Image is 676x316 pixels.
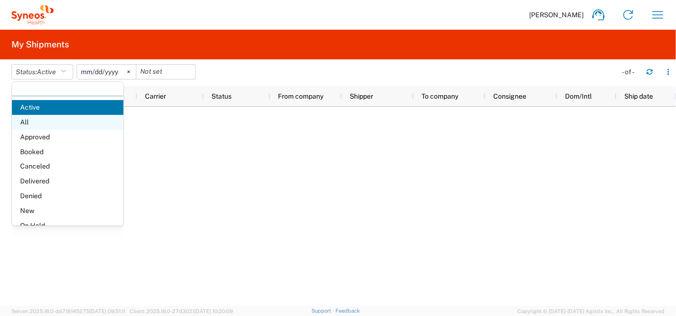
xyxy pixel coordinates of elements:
span: Ship date [624,92,653,100]
span: Consignee [493,92,526,100]
span: Client: 2025.18.0-27d3021 [130,308,233,314]
span: Approved [12,130,123,145]
span: Active [37,68,56,76]
span: Status [211,92,232,100]
a: Feedback [335,308,360,314]
h2: My Shipments [11,39,69,50]
a: Support [311,308,335,314]
span: Denied [12,189,123,203]
span: Active [12,100,123,115]
span: [DATE] 09:51:11 [89,308,125,314]
span: Carrier [145,92,166,100]
span: Server: 2025.18.0-dd719145275 [11,308,125,314]
span: [PERSON_NAME] [529,11,584,19]
span: [DATE] 10:20:09 [194,308,233,314]
span: Booked [12,145,123,159]
span: On Hold [12,218,123,233]
span: Shipper [350,92,373,100]
span: To company [421,92,458,100]
span: All [12,115,123,130]
span: Dom/Intl [565,92,592,100]
span: Copyright © [DATE]-[DATE] Agistix Inc., All Rights Reserved [517,307,665,316]
button: Status:Active [11,64,73,79]
span: New [12,203,123,218]
input: Not set [77,65,136,79]
span: Canceled [12,159,123,174]
span: Delivered [12,174,123,189]
div: - of - [622,68,639,76]
span: From company [278,92,323,100]
input: Not set [136,65,195,79]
